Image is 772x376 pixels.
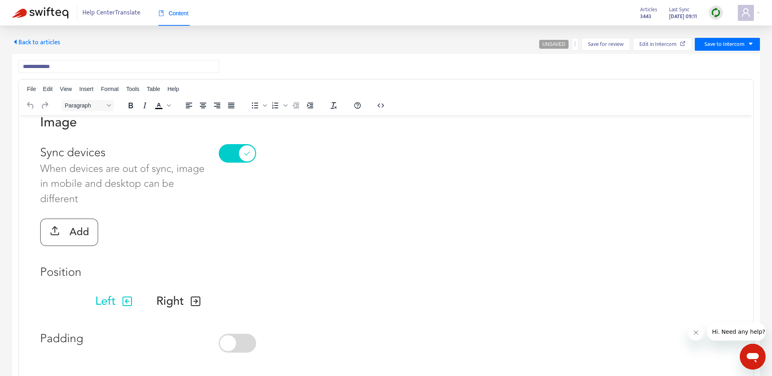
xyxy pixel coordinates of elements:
[12,39,18,45] span: caret-left
[38,100,51,111] button: Redo
[640,12,651,21] strong: 3443
[24,100,37,111] button: Undo
[147,86,160,92] span: Table
[707,323,766,341] iframe: Message from company
[542,41,565,47] span: UNSAVED
[741,8,751,17] span: user
[269,100,289,111] div: Numbered list
[581,38,630,51] button: Save for review
[101,86,119,92] span: Format
[327,100,341,111] button: Clear formatting
[740,344,766,370] iframe: Button to launch messaging window
[669,12,697,21] strong: [DATE] 09:11
[588,40,624,49] span: Save for review
[640,5,657,14] span: Articles
[248,100,268,111] div: Bullet list
[711,8,721,18] img: sync.dc5367851b00ba804db3.png
[79,86,93,92] span: Insert
[688,324,704,341] iframe: Close message
[12,7,68,19] img: Swifteq
[695,38,760,51] button: Save to Intercomcaret-down
[12,37,60,48] span: Back to articles
[351,100,364,111] button: Help
[182,100,196,111] button: Align left
[65,102,104,109] span: Paragraph
[62,100,114,111] button: Block Paragraph
[158,10,164,16] span: book
[43,86,53,92] span: Edit
[572,41,578,47] span: more
[669,5,690,14] span: Last Sync
[704,40,745,49] span: Save to Intercom
[639,40,677,49] span: Edit in Intercom
[138,100,152,111] button: Italic
[152,100,172,111] div: Text color Black
[60,86,72,92] span: View
[82,5,140,21] span: Help Center Translate
[224,100,238,111] button: Justify
[572,38,578,51] button: more
[289,100,303,111] button: Decrease indent
[27,86,36,92] span: File
[748,41,754,47] span: caret-down
[158,10,189,17] span: Content
[124,100,138,111] button: Bold
[210,100,224,111] button: Align right
[303,100,317,111] button: Increase indent
[196,100,210,111] button: Align center
[167,86,179,92] span: Help
[126,86,140,92] span: Tools
[633,38,692,51] button: Edit in Intercom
